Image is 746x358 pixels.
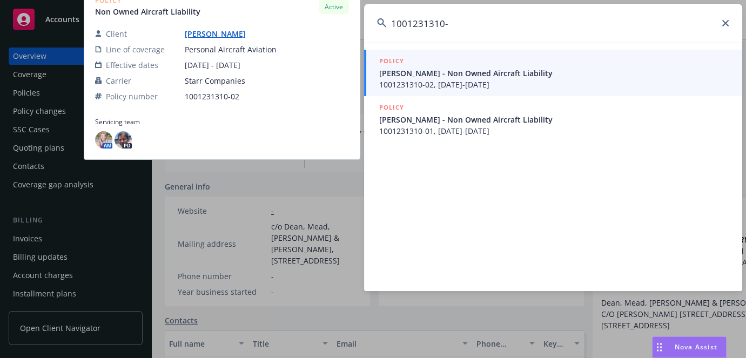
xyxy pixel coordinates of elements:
[364,96,742,143] a: POLICY[PERSON_NAME] - Non Owned Aircraft Liability1001231310-01, [DATE]-[DATE]
[379,114,729,125] span: [PERSON_NAME] - Non Owned Aircraft Liability
[675,342,717,352] span: Nova Assist
[379,125,729,137] span: 1001231310-01, [DATE]-[DATE]
[379,67,729,79] span: [PERSON_NAME] - Non Owned Aircraft Liability
[364,50,742,96] a: POLICY[PERSON_NAME] - Non Owned Aircraft Liability1001231310-02, [DATE]-[DATE]
[652,336,727,358] button: Nova Assist
[379,56,404,66] h5: POLICY
[379,102,404,113] h5: POLICY
[379,79,729,90] span: 1001231310-02, [DATE]-[DATE]
[653,337,666,357] div: Drag to move
[364,4,742,43] input: Search...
